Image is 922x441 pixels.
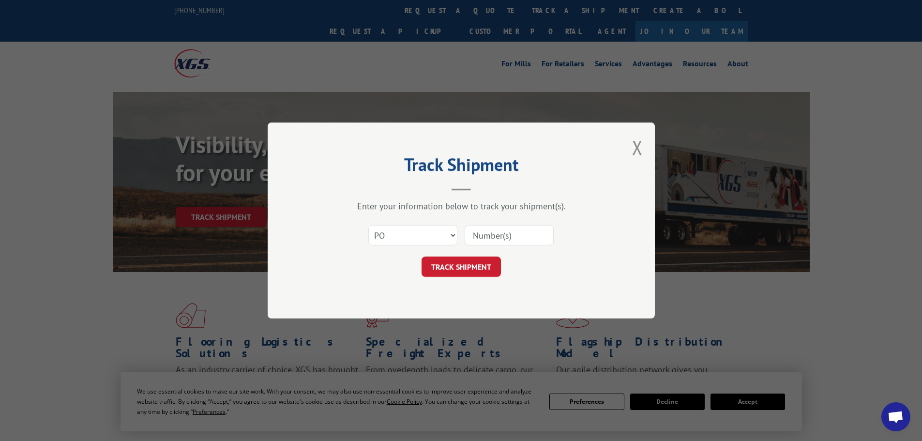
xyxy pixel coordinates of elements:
input: Number(s) [465,225,554,245]
button: Close modal [632,135,643,160]
div: Open chat [881,402,910,431]
h2: Track Shipment [316,158,606,176]
div: Enter your information below to track your shipment(s). [316,200,606,212]
button: TRACK SHIPMENT [422,257,501,277]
